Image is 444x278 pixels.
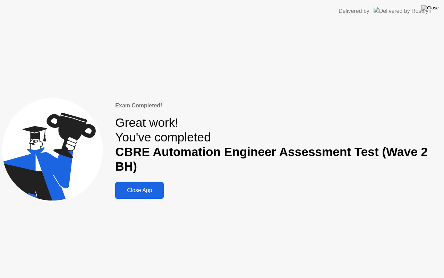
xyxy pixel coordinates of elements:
div: Delivered by [339,7,369,15]
img: Close [421,5,439,11]
button: Close App [115,182,164,199]
div: Close App [117,187,162,194]
div: Great work! You've completed [115,115,442,174]
b: CBRE Automation Engineer Assessment Test (Wave 2 BH) [115,145,428,173]
div: Exam Completed! [115,101,442,110]
img: Delivered by Rosalyn [374,7,432,15]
